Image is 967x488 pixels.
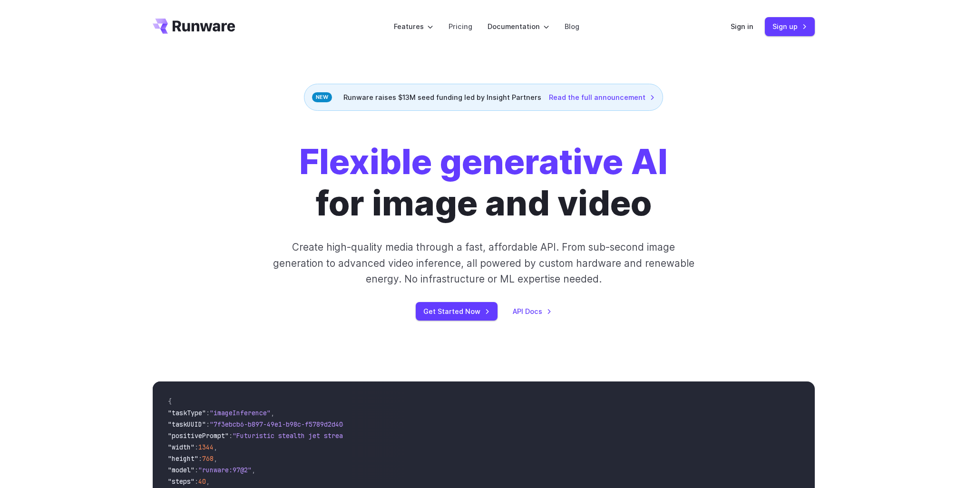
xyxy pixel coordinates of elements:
[271,409,274,417] span: ,
[195,466,198,474] span: :
[731,21,753,32] a: Sign in
[304,84,663,111] div: Runware raises $13M seed funding led by Insight Partners
[168,443,195,451] span: "width"
[168,409,206,417] span: "taskType"
[210,409,271,417] span: "imageInference"
[252,466,255,474] span: ,
[206,420,210,429] span: :
[272,239,695,287] p: Create high-quality media through a fast, affordable API. From sub-second image generation to adv...
[549,92,655,103] a: Read the full announcement
[153,19,235,34] a: Go to /
[565,21,579,32] a: Blog
[195,477,198,486] span: :
[210,420,354,429] span: "7f3ebcb6-b897-49e1-b98c-f5789d2d40d7"
[198,454,202,463] span: :
[168,397,172,406] span: {
[488,21,549,32] label: Documentation
[233,431,579,440] span: "Futuristic stealth jet streaking through a neon-lit cityscape with glowing purple exhaust"
[299,141,668,183] strong: Flexible generative AI
[513,306,552,317] a: API Docs
[214,443,217,451] span: ,
[449,21,472,32] a: Pricing
[229,431,233,440] span: :
[206,477,210,486] span: ,
[299,141,668,224] h1: for image and video
[394,21,433,32] label: Features
[168,466,195,474] span: "model"
[195,443,198,451] span: :
[168,477,195,486] span: "steps"
[202,454,214,463] span: 768
[198,466,252,474] span: "runware:97@2"
[168,420,206,429] span: "taskUUID"
[168,431,229,440] span: "positivePrompt"
[416,302,498,321] a: Get Started Now
[206,409,210,417] span: :
[198,477,206,486] span: 40
[214,454,217,463] span: ,
[168,454,198,463] span: "height"
[198,443,214,451] span: 1344
[765,17,815,36] a: Sign up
